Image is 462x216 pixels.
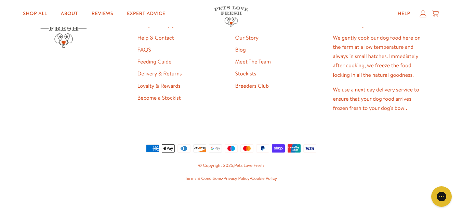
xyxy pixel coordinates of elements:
[137,19,227,28] h2: Help & Support
[223,175,249,182] a: Privacy Policy
[40,175,423,183] small: • •
[137,70,182,77] a: Delivery & Returns
[235,82,269,90] a: Breeders Club
[121,7,171,20] a: Expert Advice
[137,46,151,54] a: FAQS
[392,7,416,20] a: Help
[40,19,88,48] img: Pets Love Fresh
[333,85,423,113] p: We use a next day delivery service to ensure that your dog food arrives frozen fresh to your dog'...
[251,175,277,182] a: Cookie Policy
[235,46,246,54] a: Blog
[55,7,83,20] a: About
[235,34,259,42] a: Our Story
[185,175,222,182] a: Terms & Conditions
[86,7,119,20] a: Reviews
[333,19,423,28] h2: Fresh Dog Food
[137,58,172,66] a: Feeding Guide
[40,162,423,170] small: © Copyright 2025,
[428,184,455,209] iframe: Gorgias live chat messenger
[234,162,264,169] a: Pets Love Fresh
[235,70,256,77] a: Stockists
[18,7,53,20] a: Shop All
[235,58,271,66] a: Meet The Team
[137,34,174,42] a: Help & Contact
[137,94,181,102] a: Become a Stockist
[214,6,248,27] img: Pets Love Fresh
[333,33,423,80] p: We gently cook our dog food here on the farm at a low temperature and always in small batches. Im...
[137,82,181,90] a: Loyalty & Rewards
